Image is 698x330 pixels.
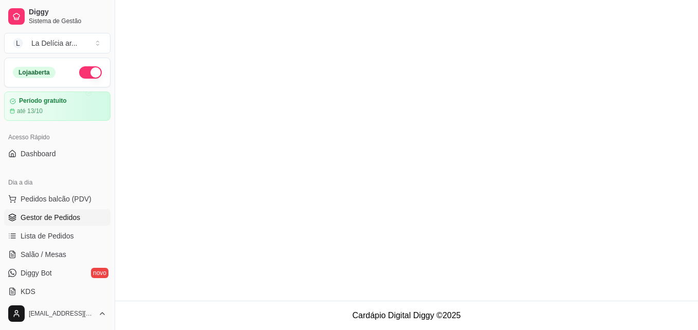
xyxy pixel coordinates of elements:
button: Pedidos balcão (PDV) [4,191,111,207]
a: DiggySistema de Gestão [4,4,111,29]
div: Acesso Rápido [4,129,111,145]
div: Dia a dia [4,174,111,191]
a: Lista de Pedidos [4,228,111,244]
article: até 13/10 [17,107,43,115]
a: Gestor de Pedidos [4,209,111,226]
span: KDS [21,286,35,297]
span: Dashboard [21,149,56,159]
button: Select a team [4,33,111,53]
span: [EMAIL_ADDRESS][DOMAIN_NAME] [29,309,94,318]
button: Alterar Status [79,66,102,79]
span: L [13,38,23,48]
button: [EMAIL_ADDRESS][DOMAIN_NAME] [4,301,111,326]
span: Diggy [29,8,106,17]
a: Salão / Mesas [4,246,111,263]
footer: Cardápio Digital Diggy © 2025 [115,301,698,330]
span: Sistema de Gestão [29,17,106,25]
div: Loja aberta [13,67,56,78]
span: Diggy Bot [21,268,52,278]
a: Dashboard [4,145,111,162]
a: Diggy Botnovo [4,265,111,281]
a: Período gratuitoaté 13/10 [4,91,111,121]
span: Pedidos balcão (PDV) [21,194,91,204]
span: Lista de Pedidos [21,231,74,241]
article: Período gratuito [19,97,67,105]
a: KDS [4,283,111,300]
div: La Delícia ar ... [31,38,78,48]
span: Gestor de Pedidos [21,212,80,223]
span: Salão / Mesas [21,249,66,260]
